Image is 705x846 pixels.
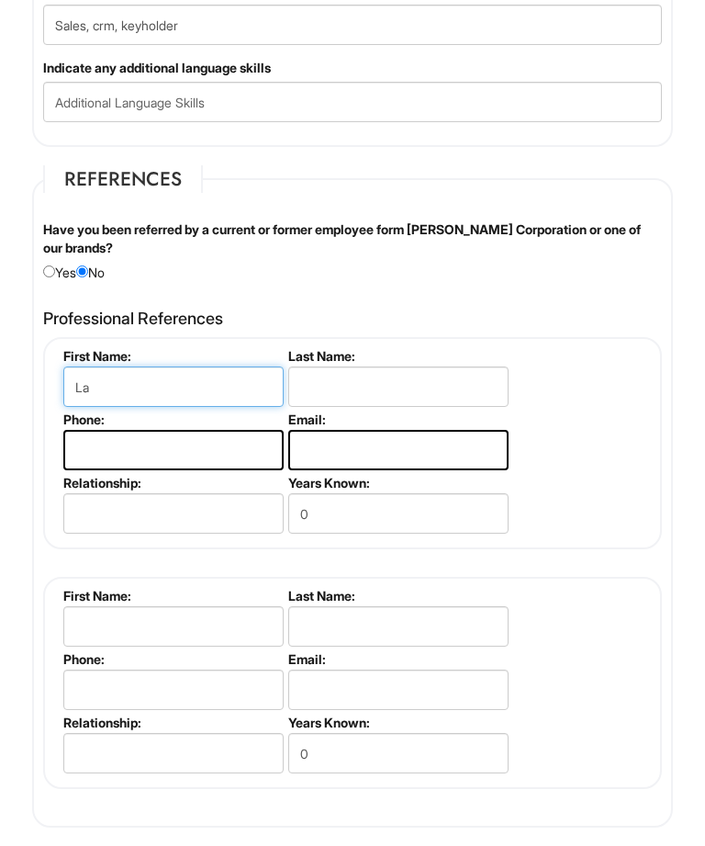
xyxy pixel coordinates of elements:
[63,412,281,427] label: Phone:
[288,588,506,603] label: Last Name:
[63,348,281,364] label: First Name:
[43,5,662,45] input: Other Skills
[63,588,281,603] label: First Name:
[43,165,203,193] legend: References
[288,651,506,667] label: Email:
[63,475,281,491] label: Relationship:
[63,715,281,730] label: Relationship:
[288,475,506,491] label: Years Known:
[288,715,506,730] label: Years Known:
[43,310,662,328] h4: Professional References
[288,348,506,364] label: Last Name:
[63,651,281,667] label: Phone:
[43,82,662,122] input: Additional Language Skills
[288,412,506,427] label: Email:
[43,220,662,257] label: Have you been referred by a current or former employee form [PERSON_NAME] Corporation or one of o...
[29,220,676,282] div: Yes No
[43,59,271,77] label: Indicate any additional language skills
